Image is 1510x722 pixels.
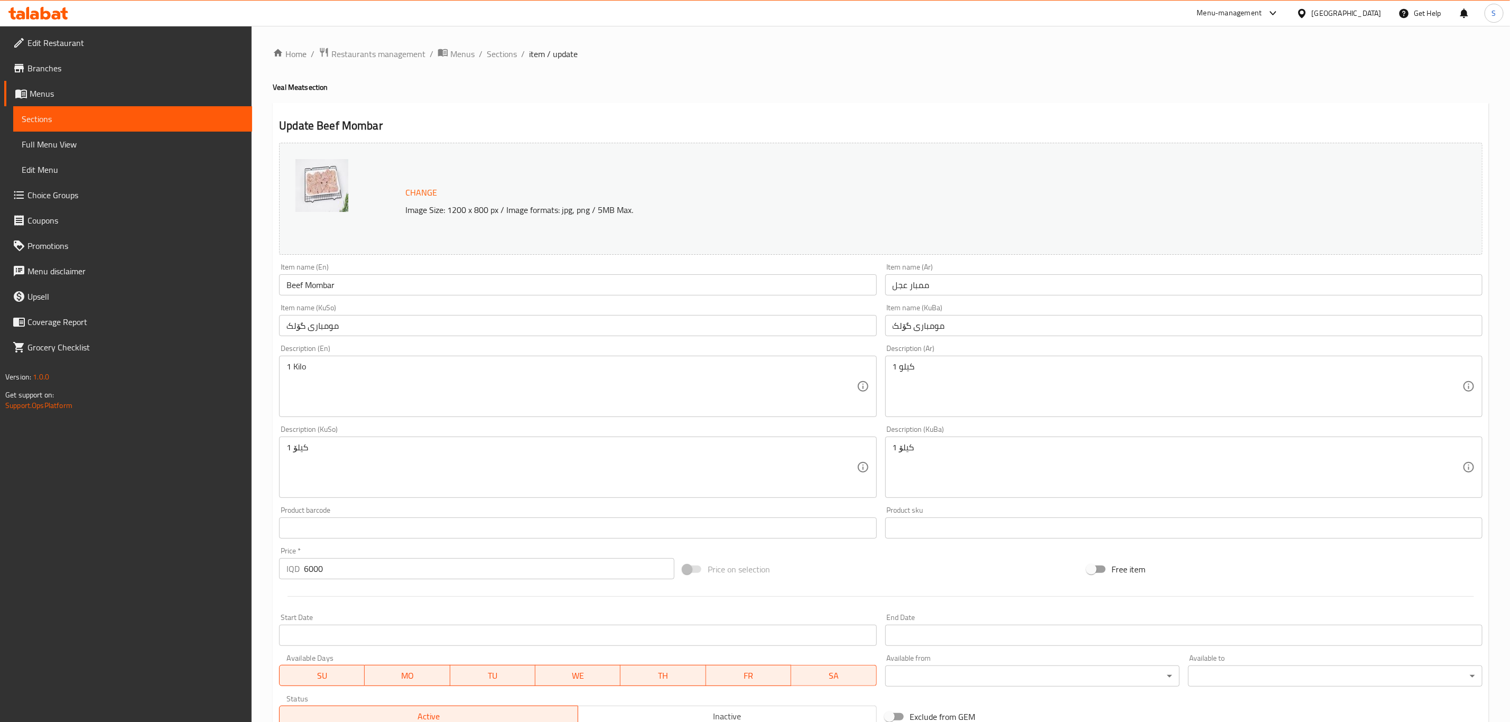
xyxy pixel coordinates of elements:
[529,48,578,60] span: item / update
[4,30,252,55] a: Edit Restaurant
[885,315,1483,336] input: Enter name KuBa
[4,335,252,360] a: Grocery Checklist
[4,258,252,284] a: Menu disclaimer
[479,48,483,60] li: /
[27,189,244,201] span: Choice Groups
[4,233,252,258] a: Promotions
[4,208,252,233] a: Coupons
[279,517,876,539] input: Please enter product barcode
[401,203,1279,216] p: Image Size: 1200 x 800 px / Image formats: jpg, png / 5MB Max.
[885,274,1483,295] input: Enter name Ar
[710,668,787,683] span: FR
[13,106,252,132] a: Sections
[279,274,876,295] input: Enter name En
[22,113,244,125] span: Sections
[535,665,620,686] button: WE
[430,48,433,60] li: /
[311,48,314,60] li: /
[22,138,244,151] span: Full Menu View
[331,48,425,60] span: Restaurants management
[893,362,1462,412] textarea: 1 كيلو
[791,665,876,686] button: SA
[5,388,54,402] span: Get support on:
[273,48,307,60] a: Home
[1197,7,1262,20] div: Menu-management
[1312,7,1382,19] div: [GEOGRAPHIC_DATA]
[13,132,252,157] a: Full Menu View
[401,182,441,203] button: Change
[4,182,252,208] a: Choice Groups
[455,668,531,683] span: TU
[279,665,365,686] button: SU
[405,185,437,200] span: Change
[885,517,1483,539] input: Please enter product sku
[1188,665,1483,687] div: ​
[625,668,701,683] span: TH
[487,48,517,60] a: Sections
[273,82,1489,92] h4: Veal Meat section
[27,36,244,49] span: Edit Restaurant
[893,442,1462,493] textarea: 1 کیلۆ
[706,665,791,686] button: FR
[795,668,872,683] span: SA
[4,81,252,106] a: Menus
[620,665,706,686] button: TH
[365,665,450,686] button: MO
[273,47,1489,61] nav: breadcrumb
[304,558,674,579] input: Please enter price
[885,665,1180,687] div: ​
[540,668,616,683] span: WE
[284,668,360,683] span: SU
[279,315,876,336] input: Enter name KuSo
[450,665,535,686] button: TU
[27,290,244,303] span: Upsell
[1492,7,1496,19] span: S
[5,370,31,384] span: Version:
[286,362,856,412] textarea: 1 Kilo
[279,118,1483,134] h2: Update Beef Mombar
[27,316,244,328] span: Coverage Report
[286,562,300,575] p: IQD
[13,157,252,182] a: Edit Menu
[5,399,72,412] a: Support.OpsPlatform
[708,563,770,576] span: Price on selection
[22,163,244,176] span: Edit Menu
[286,442,856,493] textarea: 1 کیلۆ
[295,159,348,212] img: Qasab_sarwaran_%D8%A7%D9%84%D9%85%D9%85%D8%A8%D8%A7%D8%B1_Sh638553539449886562.jpg
[1112,563,1146,576] span: Free item
[27,239,244,252] span: Promotions
[30,87,244,100] span: Menus
[27,265,244,277] span: Menu disclaimer
[4,309,252,335] a: Coverage Report
[27,62,244,75] span: Branches
[438,47,475,61] a: Menus
[4,284,252,309] a: Upsell
[27,214,244,227] span: Coupons
[369,668,446,683] span: MO
[521,48,525,60] li: /
[450,48,475,60] span: Menus
[319,47,425,61] a: Restaurants management
[27,341,244,354] span: Grocery Checklist
[33,370,49,384] span: 1.0.0
[4,55,252,81] a: Branches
